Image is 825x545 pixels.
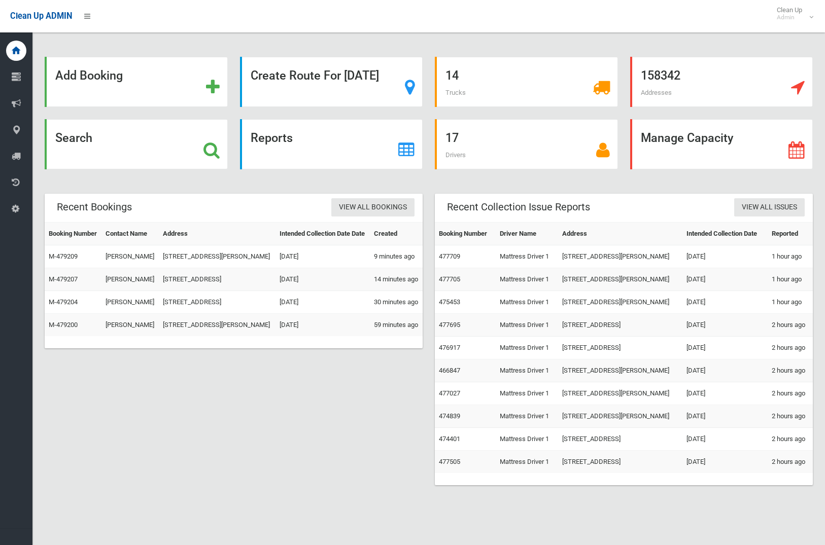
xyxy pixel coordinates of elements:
[768,268,813,291] td: 1 hour ago
[439,412,460,420] a: 474839
[49,275,78,283] a: M-479207
[558,405,683,428] td: [STREET_ADDRESS][PERSON_NAME]
[49,298,78,306] a: M-479204
[370,223,423,245] th: Created
[768,314,813,337] td: 2 hours ago
[496,405,558,428] td: Mattress Driver 1
[49,321,78,329] a: M-479200
[445,131,459,145] strong: 17
[558,359,683,382] td: [STREET_ADDRESS][PERSON_NAME]
[558,245,683,268] td: [STREET_ADDRESS][PERSON_NAME]
[370,268,423,291] td: 14 minutes ago
[159,223,275,245] th: Address
[439,252,460,260] a: 477709
[45,119,228,169] a: Search
[276,314,370,337] td: [DATE]
[768,451,813,474] td: 2 hours ago
[558,382,683,405] td: [STREET_ADDRESS][PERSON_NAME]
[630,57,813,107] a: 158342 Addresses
[240,57,423,107] a: Create Route For [DATE]
[768,405,813,428] td: 2 hours ago
[768,359,813,382] td: 2 hours ago
[251,68,379,83] strong: Create Route For [DATE]
[49,252,78,260] a: M-479209
[439,367,460,374] a: 466847
[159,314,275,337] td: [STREET_ADDRESS][PERSON_NAME]
[435,197,602,217] header: Recent Collection Issue Reports
[101,291,159,314] td: [PERSON_NAME]
[558,451,683,474] td: [STREET_ADDRESS]
[641,68,680,83] strong: 158342
[768,245,813,268] td: 1 hour ago
[768,337,813,359] td: 2 hours ago
[496,337,558,359] td: Mattress Driver 1
[768,382,813,405] td: 2 hours ago
[558,291,683,314] td: [STREET_ADDRESS][PERSON_NAME]
[496,223,558,245] th: Driver Name
[439,458,460,465] a: 477505
[682,359,768,382] td: [DATE]
[439,298,460,306] a: 475453
[558,223,683,245] th: Address
[370,314,423,337] td: 59 minutes ago
[101,245,159,268] td: [PERSON_NAME]
[682,223,768,245] th: Intended Collection Date
[370,245,423,268] td: 9 minutes ago
[101,223,159,245] th: Contact Name
[240,119,423,169] a: Reports
[682,268,768,291] td: [DATE]
[55,131,92,145] strong: Search
[682,405,768,428] td: [DATE]
[159,245,275,268] td: [STREET_ADDRESS][PERSON_NAME]
[55,68,123,83] strong: Add Booking
[370,291,423,314] td: 30 minutes ago
[682,337,768,359] td: [DATE]
[496,291,558,314] td: Mattress Driver 1
[276,268,370,291] td: [DATE]
[45,197,144,217] header: Recent Bookings
[682,291,768,314] td: [DATE]
[496,245,558,268] td: Mattress Driver 1
[734,198,805,217] a: View All Issues
[439,389,460,397] a: 477027
[435,119,618,169] a: 17 Drivers
[496,359,558,382] td: Mattress Driver 1
[682,428,768,451] td: [DATE]
[772,6,812,21] span: Clean Up
[558,314,683,337] td: [STREET_ADDRESS]
[768,223,813,245] th: Reported
[251,131,293,145] strong: Reports
[276,291,370,314] td: [DATE]
[10,11,72,21] span: Clean Up ADMIN
[641,89,672,96] span: Addresses
[276,223,370,245] th: Intended Collection Date Date
[439,275,460,283] a: 477705
[439,321,460,329] a: 477695
[496,314,558,337] td: Mattress Driver 1
[558,337,683,359] td: [STREET_ADDRESS]
[682,382,768,405] td: [DATE]
[101,268,159,291] td: [PERSON_NAME]
[682,314,768,337] td: [DATE]
[496,382,558,405] td: Mattress Driver 1
[159,291,275,314] td: [STREET_ADDRESS]
[445,151,466,159] span: Drivers
[641,131,733,145] strong: Manage Capacity
[331,198,415,217] a: View All Bookings
[435,223,496,245] th: Booking Number
[682,451,768,474] td: [DATE]
[777,14,802,21] small: Admin
[439,344,460,351] a: 476917
[496,451,558,474] td: Mattress Driver 1
[101,314,159,337] td: [PERSON_NAME]
[445,89,466,96] span: Trucks
[558,428,683,451] td: [STREET_ADDRESS]
[439,435,460,443] a: 474401
[496,268,558,291] td: Mattress Driver 1
[630,119,813,169] a: Manage Capacity
[435,57,618,107] a: 14 Trucks
[159,268,275,291] td: [STREET_ADDRESS]
[445,68,459,83] strong: 14
[768,428,813,451] td: 2 hours ago
[768,291,813,314] td: 1 hour ago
